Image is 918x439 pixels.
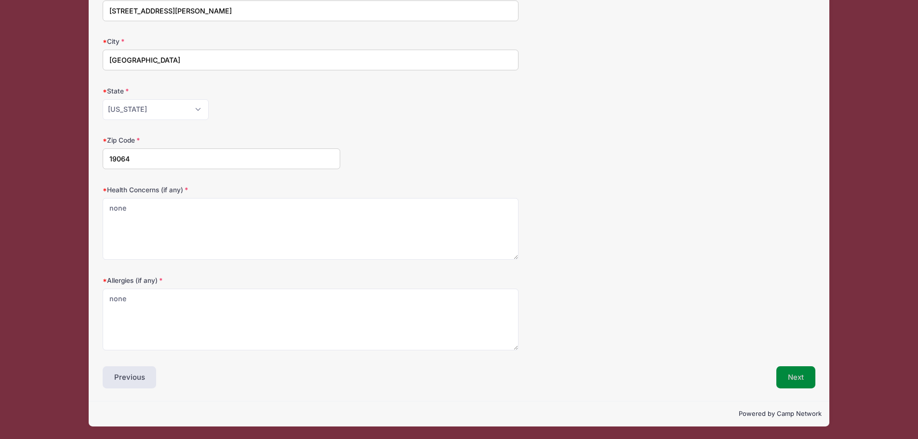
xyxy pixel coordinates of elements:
[103,366,157,388] button: Previous
[103,135,340,145] label: Zip Code
[776,366,815,388] button: Next
[103,185,340,195] label: Health Concerns (if any)
[103,37,340,46] label: City
[103,86,340,96] label: State
[103,276,340,285] label: Allergies (if any)
[96,409,822,419] p: Powered by Camp Network
[103,148,340,169] input: xxxxx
